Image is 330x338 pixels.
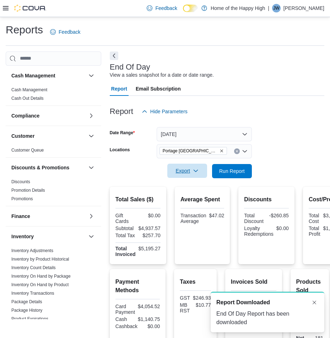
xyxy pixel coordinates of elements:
[11,179,30,184] a: Discounts
[11,233,34,240] h3: Inventory
[11,282,69,288] span: Inventory On Hand by Product
[87,71,96,80] button: Cash Management
[283,4,324,12] p: [PERSON_NAME]
[11,299,42,305] span: Package Details
[268,4,269,12] p: |
[212,164,252,178] button: Run Report
[59,28,80,36] span: Feedback
[144,1,180,15] a: Feedback
[11,291,54,296] a: Inventory Transactions
[110,63,150,71] h3: End Of Day
[216,298,270,307] span: Report Downloaded
[11,282,69,287] a: Inventory On Hand by Product
[139,233,161,238] div: $257.70
[11,196,33,202] span: Promotions
[309,225,320,237] div: Total Profit
[87,132,96,140] button: Customer
[11,132,34,140] h3: Customer
[163,147,218,154] span: Portage [GEOGRAPHIC_DATA] - [GEOGRAPHIC_DATA] - Fire & Flower
[11,147,44,153] span: Customer Queue
[11,299,42,304] a: Package Details
[11,112,39,119] h3: Compliance
[14,5,46,12] img: Cova
[11,316,48,321] a: Product Expirations
[216,310,319,327] div: End Of Day Report has been downloaded
[11,233,86,240] button: Inventory
[110,51,118,60] button: Next
[276,225,289,231] div: $0.00
[180,213,206,224] div: Transaction Average
[11,96,44,101] a: Cash Out Details
[167,164,207,178] button: Export
[138,316,160,322] div: $1,140.75
[6,86,101,105] div: Cash Management
[11,308,42,313] a: Package History
[140,323,160,329] div: $0.00
[242,148,248,154] button: Open list of options
[111,82,127,96] span: Report
[273,4,279,12] span: JW
[110,71,214,79] div: View a sales snapshot for a date or date range.
[115,304,135,315] div: Card Payment
[180,195,224,204] h2: Average Spent
[11,164,69,171] h3: Discounts & Promotions
[11,213,86,220] button: Finance
[211,4,265,12] p: Home of the Happy High
[11,148,44,153] a: Customer Queue
[220,149,224,153] button: Remove Portage La Prairie - Royal Plains - Fire & Flower from selection in this group
[234,148,240,154] button: Clear input
[11,257,69,262] a: Inventory by Product Historical
[11,187,45,193] span: Promotion Details
[11,87,47,93] span: Cash Management
[11,248,53,253] a: Inventory Adjustments
[87,232,96,241] button: Inventory
[139,213,161,218] div: $0.00
[11,248,53,253] span: Inventory Adjustments
[180,278,211,286] h2: Taxes
[155,5,177,12] span: Feedback
[11,164,86,171] button: Discounts & Promotions
[11,72,86,79] button: Cash Management
[268,213,289,218] div: -$260.85
[272,4,281,12] div: Jolene West
[310,298,319,307] button: Dismiss toast
[309,213,320,224] div: Total Cost
[139,104,190,119] button: Hide Parameters
[244,225,274,237] div: Loyalty Redemptions
[87,111,96,120] button: Compliance
[219,168,245,175] span: Run Report
[47,25,83,39] a: Feedback
[139,246,161,251] div: $5,195.27
[87,163,96,172] button: Discounts & Promotions
[11,179,30,185] span: Discounts
[115,323,137,329] div: Cashback
[115,195,161,204] h2: Total Sales ($)
[115,316,135,322] div: Cash
[11,87,47,92] a: Cash Management
[6,146,101,157] div: Customer
[139,225,161,231] div: $4,937.57
[11,265,56,271] span: Inventory Count Details
[180,302,193,314] div: MB RST
[231,278,276,286] h2: Invoices Sold
[115,246,136,257] strong: Total Invoiced
[87,212,96,220] button: Finance
[11,273,71,279] span: Inventory On Hand by Package
[11,265,56,270] a: Inventory Count Details
[110,130,135,136] label: Date Range
[138,304,160,309] div: $4,054.52
[183,5,198,12] input: Dark Mode
[11,112,86,119] button: Compliance
[11,72,55,79] h3: Cash Management
[157,127,252,141] button: [DATE]
[115,233,137,238] div: Total Tax
[110,147,130,153] label: Locations
[244,213,265,224] div: Total Discount
[11,316,48,322] span: Product Expirations
[11,196,33,201] a: Promotions
[296,278,324,295] h2: Products Sold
